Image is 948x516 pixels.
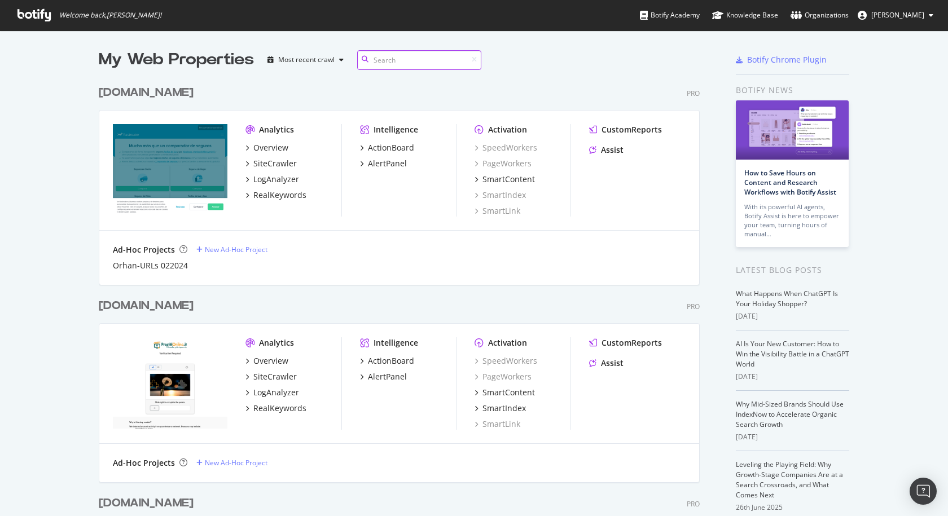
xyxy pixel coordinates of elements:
[747,54,827,65] div: Botify Chrome Plugin
[245,403,306,414] a: RealKeywords
[640,10,700,21] div: Botify Academy
[245,189,306,201] a: RealKeywords
[368,355,414,367] div: ActionBoard
[113,244,175,255] div: Ad-Hoc Projects
[736,399,844,429] a: Why Mid-Sized Brands Should Use IndexNow to Accelerate Organic Search Growth
[357,50,481,70] input: Search
[253,158,297,169] div: SiteCrawler
[744,202,840,239] div: With its powerful AI agents, Botify Assist is here to empower your team, turning hours of manual…
[253,387,299,398] div: LogAnalyzer
[736,372,849,382] div: [DATE]
[99,85,194,101] div: [DOMAIN_NAME]
[736,84,849,96] div: Botify news
[602,124,662,135] div: CustomReports
[744,168,836,197] a: How to Save Hours on Content and Research Workflows with Botify Assist
[360,142,414,153] a: ActionBoard
[245,355,288,367] a: Overview
[589,358,624,369] a: Assist
[736,432,849,442] div: [DATE]
[736,339,849,369] a: AI Is Your New Customer: How to Win the Visibility Battle in a ChatGPT World
[245,142,288,153] a: Overview
[589,337,662,349] a: CustomReports
[99,495,198,511] a: [DOMAIN_NAME]
[205,245,267,254] div: New Ad-Hoc Project
[259,124,294,135] div: Analytics
[374,337,418,349] div: Intelligence
[736,502,849,513] div: 26th June 2025
[253,189,306,201] div: RealKeywords
[278,56,335,63] div: Most recent crawl
[475,205,520,217] a: SmartLink
[910,478,937,505] div: Open Intercom Messenger
[589,144,624,156] a: Assist
[196,458,267,468] a: New Ad-Hoc Project
[196,245,267,254] a: New Ad-Hoc Project
[253,355,288,367] div: Overview
[113,337,227,429] img: prestitionline.it
[488,124,527,135] div: Activation
[475,371,532,382] a: PageWorkers
[360,158,407,169] a: AlertPanel
[736,289,838,308] a: What Happens When ChatGPT Is Your Holiday Shopper?
[99,495,194,511] div: [DOMAIN_NAME]
[736,311,849,321] div: [DATE]
[368,158,407,169] div: AlertPanel
[368,142,414,153] div: ActionBoard
[475,142,537,153] a: SpeedWorkers
[601,358,624,369] div: Assist
[475,418,520,430] a: SmartLink
[113,457,175,469] div: Ad-Hoc Projects
[482,387,535,398] div: SmartContent
[360,371,407,382] a: AlertPanel
[871,10,924,20] span: Marta Plaza
[475,355,537,367] a: SpeedWorkers
[99,298,194,314] div: [DOMAIN_NAME]
[245,158,297,169] a: SiteCrawler
[245,387,299,398] a: LogAnalyzer
[736,100,849,160] img: How to Save Hours on Content and Research Workflows with Botify Assist
[602,337,662,349] div: CustomReports
[245,174,299,185] a: LogAnalyzer
[368,371,407,382] div: AlertPanel
[253,174,299,185] div: LogAnalyzer
[475,189,526,201] a: SmartIndex
[475,387,535,398] a: SmartContent
[113,124,227,215] img: rastreator.com
[475,158,532,169] a: PageWorkers
[113,260,188,271] a: Orhan-URLs 022024
[245,371,297,382] a: SiteCrawler
[475,403,526,414] a: SmartIndex
[482,174,535,185] div: SmartContent
[482,403,526,414] div: SmartIndex
[601,144,624,156] div: Assist
[712,10,778,21] div: Knowledge Base
[99,48,254,71] div: My Web Properties
[99,85,198,101] a: [DOMAIN_NAME]
[687,302,700,311] div: Pro
[253,142,288,153] div: Overview
[849,6,942,24] button: [PERSON_NAME]
[205,458,267,468] div: New Ad-Hoc Project
[360,355,414,367] a: ActionBoard
[259,337,294,349] div: Analytics
[99,298,198,314] a: [DOMAIN_NAME]
[253,371,297,382] div: SiteCrawler
[488,337,527,349] div: Activation
[736,264,849,276] div: Latest Blog Posts
[475,174,535,185] a: SmartContent
[253,403,306,414] div: RealKeywords
[736,460,843,500] a: Leveling the Playing Field: Why Growth-Stage Companies Are at a Search Crossroads, and What Comes...
[687,89,700,98] div: Pro
[589,124,662,135] a: CustomReports
[687,499,700,509] div: Pro
[59,11,161,20] span: Welcome back, [PERSON_NAME] !
[263,51,348,69] button: Most recent crawl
